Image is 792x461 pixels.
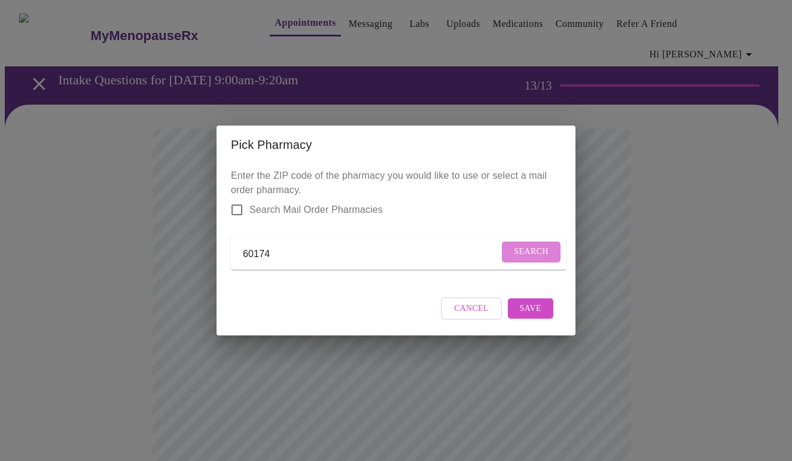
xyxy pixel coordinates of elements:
h2: Pick Pharmacy [231,135,561,154]
span: Search [514,245,549,259]
span: Cancel [454,301,489,316]
input: Send a message to your care team [243,245,499,264]
button: Cancel [441,297,502,320]
button: Search [502,242,561,262]
span: Search Mail Order Pharmacies [249,203,383,217]
button: Save [508,298,553,319]
p: Enter the ZIP code of the pharmacy you would like to use or select a mail order pharmacy. [231,169,561,279]
span: Save [520,301,541,316]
